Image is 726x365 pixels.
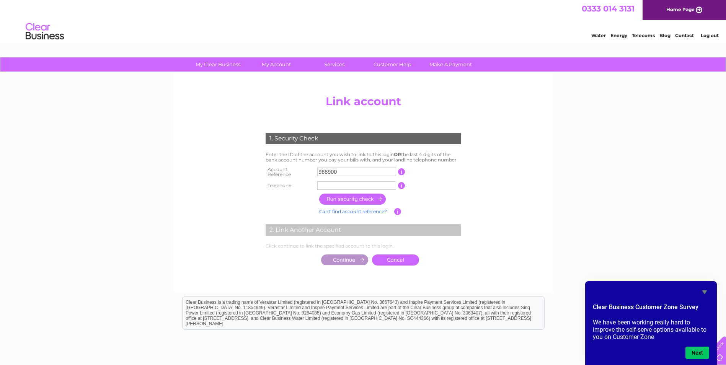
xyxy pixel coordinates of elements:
div: Clear Business Customer Zone Survey [593,287,709,359]
input: Submit [321,254,368,265]
a: Log out [701,33,719,38]
td: Click continue to link the specified account to this login. [264,241,463,251]
a: Contact [675,33,694,38]
img: logo.png [25,20,64,43]
input: Information [398,182,405,189]
b: OR [394,152,401,157]
th: Account Reference [264,165,316,180]
input: Information [394,208,401,215]
p: We have been working really hard to improve the self-serve options available to you on Customer Zone [593,319,709,341]
a: Customer Help [361,57,424,72]
a: My Clear Business [186,57,250,72]
a: My Account [245,57,308,72]
button: Next question [685,347,709,359]
a: Energy [610,33,627,38]
a: 0333 014 3131 [582,4,635,13]
button: Hide survey [700,287,709,297]
a: Cancel [372,254,419,266]
th: Telephone [264,179,316,192]
div: 2. Link Another Account [266,224,461,236]
input: Information [398,168,405,175]
a: Make A Payment [419,57,482,72]
h2: Clear Business Customer Zone Survey [593,303,709,316]
a: Blog [659,33,671,38]
a: Telecoms [632,33,655,38]
a: Services [303,57,366,72]
div: 1. Security Check [266,133,461,144]
a: Can't find account reference? [319,209,387,214]
td: Enter the ID of the account you wish to link to this login the last 4 digits of the bank account ... [264,150,463,165]
a: Water [591,33,606,38]
div: Clear Business is a trading name of Verastar Limited (registered in [GEOGRAPHIC_DATA] No. 3667643... [183,4,544,37]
